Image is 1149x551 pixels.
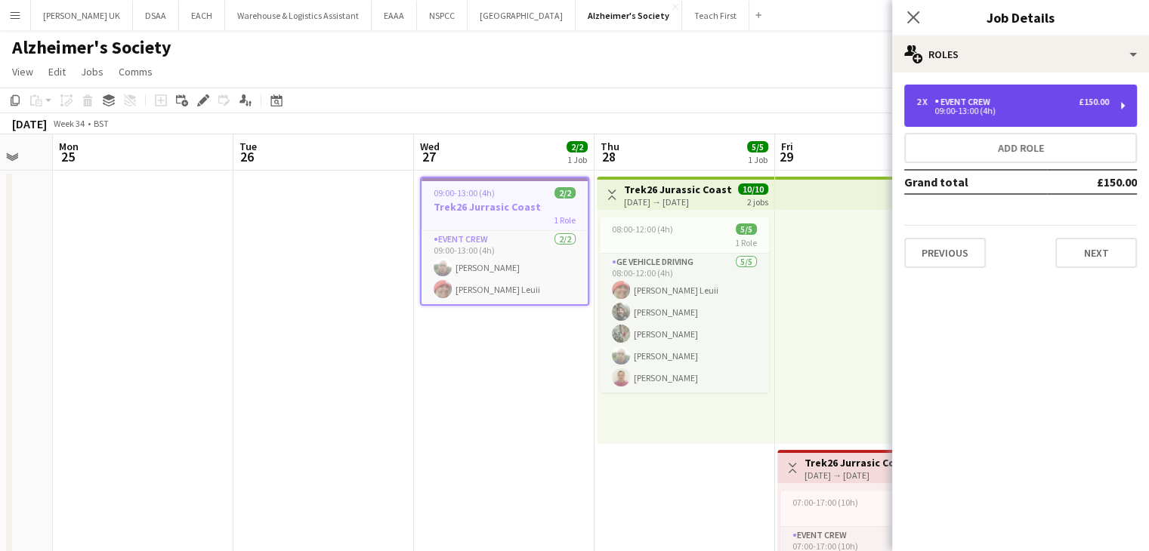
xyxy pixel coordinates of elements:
[735,237,757,248] span: 1 Role
[1055,238,1137,268] button: Next
[600,254,769,392] app-card-role: GE Vehicle Driving5/508:00-12:00 (4h)[PERSON_NAME] Leuii[PERSON_NAME][PERSON_NAME][PERSON_NAME][P...
[554,187,576,199] span: 2/2
[31,1,133,30] button: [PERSON_NAME] UK
[934,97,996,107] div: Event Crew
[779,148,793,165] span: 29
[12,36,171,59] h1: Alzheimer's Society
[904,238,986,268] button: Previous
[612,223,673,235] span: 08:00-12:00 (4h)
[94,118,109,129] div: BST
[792,497,858,508] span: 07:00-17:00 (10h)
[48,65,66,78] span: Edit
[805,456,912,469] h3: Trek26 Jurrasic Coast
[420,177,589,306] app-job-card: 09:00-13:00 (4h)2/2Trek26 Jurrasic Coast1 RoleEvent Crew2/209:00-13:00 (4h)[PERSON_NAME][PERSON_N...
[12,116,47,131] div: [DATE]
[1079,97,1109,107] div: £150.00
[119,65,153,78] span: Comms
[892,8,1149,27] h3: Job Details
[747,195,768,208] div: 2 jobs
[567,154,587,165] div: 1 Job
[904,133,1137,163] button: Add role
[748,154,768,165] div: 1 Job
[75,62,110,82] a: Jobs
[50,118,88,129] span: Week 34
[422,231,588,304] app-card-role: Event Crew2/209:00-13:00 (4h)[PERSON_NAME][PERSON_NAME] Leuii
[576,1,682,30] button: Alzheimer's Society
[57,148,79,165] span: 25
[567,141,588,152] span: 2/2
[781,140,793,153] span: Fri
[736,223,757,235] span: 5/5
[598,148,619,165] span: 28
[1047,170,1137,194] td: £150.00
[601,140,619,153] span: Thu
[916,107,1109,115] div: 09:00-13:00 (4h)
[738,183,768,195] span: 10/10
[6,62,39,82] a: View
[81,65,103,78] span: Jobs
[916,97,934,107] div: 2 x
[904,170,1047,194] td: Grand total
[179,1,225,30] button: EACH
[554,214,576,226] span: 1 Role
[417,1,468,30] button: NSPCC
[682,1,749,30] button: Teach First
[434,187,495,199] span: 09:00-13:00 (4h)
[892,36,1149,72] div: Roles
[420,140,440,153] span: Wed
[133,1,179,30] button: DSAA
[239,140,257,153] span: Tue
[468,1,576,30] button: [GEOGRAPHIC_DATA]
[418,148,440,165] span: 27
[237,148,257,165] span: 26
[12,65,33,78] span: View
[113,62,159,82] a: Comms
[624,196,732,208] div: [DATE] → [DATE]
[59,140,79,153] span: Mon
[600,217,769,392] app-job-card: 08:00-12:00 (4h)5/51 RoleGE Vehicle Driving5/508:00-12:00 (4h)[PERSON_NAME] Leuii[PERSON_NAME][PE...
[42,62,72,82] a: Edit
[624,183,732,196] h3: Trek26 Jurassic Coast
[372,1,417,30] button: EAAA
[805,469,912,481] div: [DATE] → [DATE]
[225,1,372,30] button: Warehouse & Logistics Assistant
[747,141,768,152] span: 5/5
[422,200,588,214] h3: Trek26 Jurrasic Coast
